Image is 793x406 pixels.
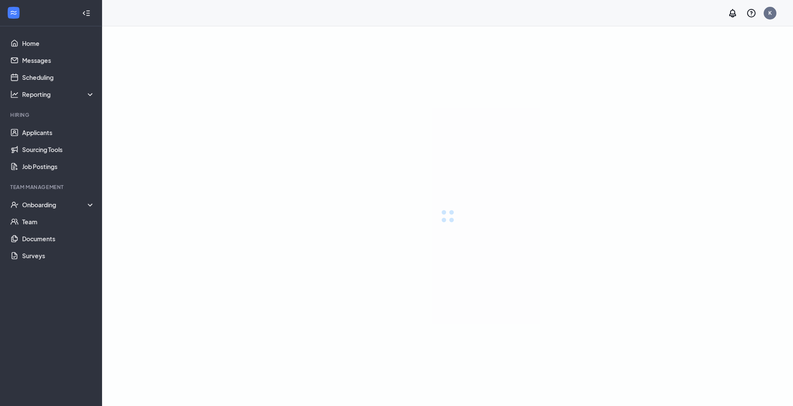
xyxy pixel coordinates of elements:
[22,35,95,52] a: Home
[728,8,738,18] svg: Notifications
[22,200,95,209] div: Onboarding
[22,90,95,99] div: Reporting
[10,183,93,191] div: Team Management
[22,69,95,86] a: Scheduling
[10,90,19,99] svg: Analysis
[768,9,772,17] div: K
[22,213,95,230] a: Team
[10,200,19,209] svg: UserCheck
[22,52,95,69] a: Messages
[82,9,91,17] svg: Collapse
[22,141,95,158] a: Sourcing Tools
[9,8,18,17] svg: WorkstreamLogo
[746,8,756,18] svg: QuestionInfo
[22,230,95,247] a: Documents
[22,247,95,264] a: Surveys
[22,158,95,175] a: Job Postings
[10,111,93,118] div: Hiring
[22,124,95,141] a: Applicants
